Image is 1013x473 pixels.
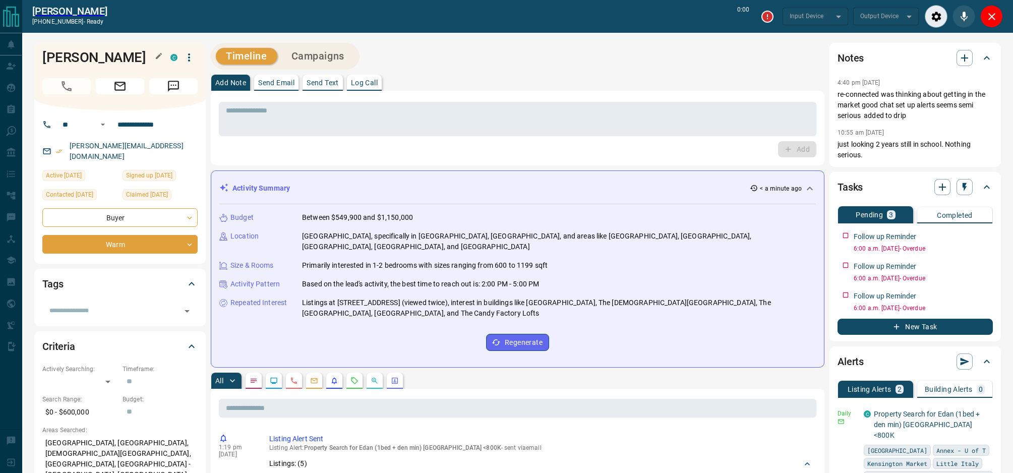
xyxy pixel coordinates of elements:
svg: Calls [290,377,298,385]
div: Buyer [42,208,198,227]
p: 6:00 a.m. [DATE] - Overdue [854,304,993,313]
p: Daily [838,409,858,418]
p: All [215,377,223,384]
p: [DATE] [219,451,254,458]
p: 1:19 pm [219,444,254,451]
svg: Requests [350,377,359,385]
button: Open [180,304,194,318]
button: Timeline [216,48,277,65]
svg: Email [838,418,845,425]
p: < a minute ago [760,184,802,193]
svg: Opportunities [371,377,379,385]
svg: Listing Alerts [330,377,338,385]
p: Listing Alert : - sent via email [269,444,812,451]
div: Listings: (5) [269,454,812,473]
p: Send Text [307,79,339,86]
p: Log Call [351,79,378,86]
p: Activity Pattern [230,279,280,289]
div: Criteria [42,334,198,359]
p: [GEOGRAPHIC_DATA], specifically in [GEOGRAPHIC_DATA], [GEOGRAPHIC_DATA], and areas like [GEOGRAPH... [302,231,816,252]
p: 10:55 am [DATE] [838,129,884,136]
p: Timeframe: [123,365,198,374]
button: Open [97,119,109,131]
span: Email [96,78,144,94]
p: Follow up Reminder [854,231,916,242]
span: Property Search for Edan (1bed + den min) [GEOGRAPHIC_DATA] <800K [304,444,501,451]
span: Call [42,78,91,94]
div: Sun Jun 07 2020 [123,170,198,184]
div: Close [980,5,1003,28]
div: Audio Settings [925,5,947,28]
span: Kensington Market [867,458,927,468]
p: Based on the lead's activity, the best time to reach out is: 2:00 PM - 5:00 PM [302,279,539,289]
span: Message [149,78,198,94]
span: Little Italy [936,458,979,468]
svg: Agent Actions [391,377,399,385]
p: 6:00 a.m. [DATE] - Overdue [854,244,993,253]
p: Budget [230,212,254,223]
div: Thu Jul 31 2025 [42,189,117,203]
h2: Tags [42,276,63,292]
button: New Task [838,319,993,335]
div: Activity Summary< a minute ago [219,179,816,198]
p: Actively Searching: [42,365,117,374]
p: Send Email [258,79,294,86]
a: Property Search for Edan (1bed + den min) [GEOGRAPHIC_DATA] <800K [874,410,980,439]
svg: Email Verified [55,148,63,155]
div: condos.ca [170,54,177,61]
p: 0 [979,386,983,393]
p: Areas Searched: [42,426,198,435]
p: Building Alerts [925,386,973,393]
span: Contacted [DATE] [46,190,93,200]
a: [PERSON_NAME] [32,5,107,17]
p: Completed [937,212,973,219]
p: Listing Alert Sent [269,434,812,444]
p: Add Note [215,79,246,86]
p: Follow up Reminder [854,261,916,272]
div: Mute [952,5,975,28]
div: Mon Aug 11 2025 [42,170,117,184]
button: Regenerate [486,334,549,351]
span: Signed up [DATE] [126,170,172,181]
span: Active [DATE] [46,170,82,181]
div: Tasks [838,175,993,199]
span: Claimed [DATE] [126,190,168,200]
p: Listings at [STREET_ADDRESS] (viewed twice), interest in buildings like [GEOGRAPHIC_DATA], The [D... [302,298,816,319]
div: Alerts [838,349,993,374]
h2: Notes [838,50,864,66]
p: 6:00 a.m. [DATE] - Overdue [854,274,993,283]
h2: Tasks [838,179,863,195]
p: Repeated Interest [230,298,287,308]
p: Listings: ( 5 ) [269,458,307,469]
p: Listing Alerts [848,386,891,393]
button: Campaigns [281,48,354,65]
p: Size & Rooms [230,260,274,271]
p: Pending [856,211,883,218]
h2: Criteria [42,338,75,354]
p: [PHONE_NUMBER] - [32,17,107,26]
span: ready [87,18,104,25]
svg: Emails [310,377,318,385]
h1: [PERSON_NAME] [42,49,155,66]
p: re-connected was thinking about getting in the market good chat set up alerts seems semi serious ... [838,89,993,121]
p: 3 [889,211,893,218]
h2: Alerts [838,353,864,370]
svg: Lead Browsing Activity [270,377,278,385]
p: 2 [898,386,902,393]
p: Follow up Reminder [854,291,916,302]
a: [PERSON_NAME][EMAIL_ADDRESS][DOMAIN_NAME] [70,142,184,160]
p: Activity Summary [232,183,290,194]
p: Location [230,231,259,242]
span: Annex - U of T [936,445,986,455]
div: condos.ca [864,410,871,418]
p: Between $549,900 and $1,150,000 [302,212,413,223]
div: Notes [838,46,993,70]
p: 0:00 [737,5,749,28]
p: $0 - $600,000 [42,404,117,421]
p: just looking 2 years still in school. Nothing serious. [838,139,993,160]
p: Search Range: [42,395,117,404]
div: Wed Jun 10 2020 [123,189,198,203]
div: Tags [42,272,198,296]
svg: Notes [250,377,258,385]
